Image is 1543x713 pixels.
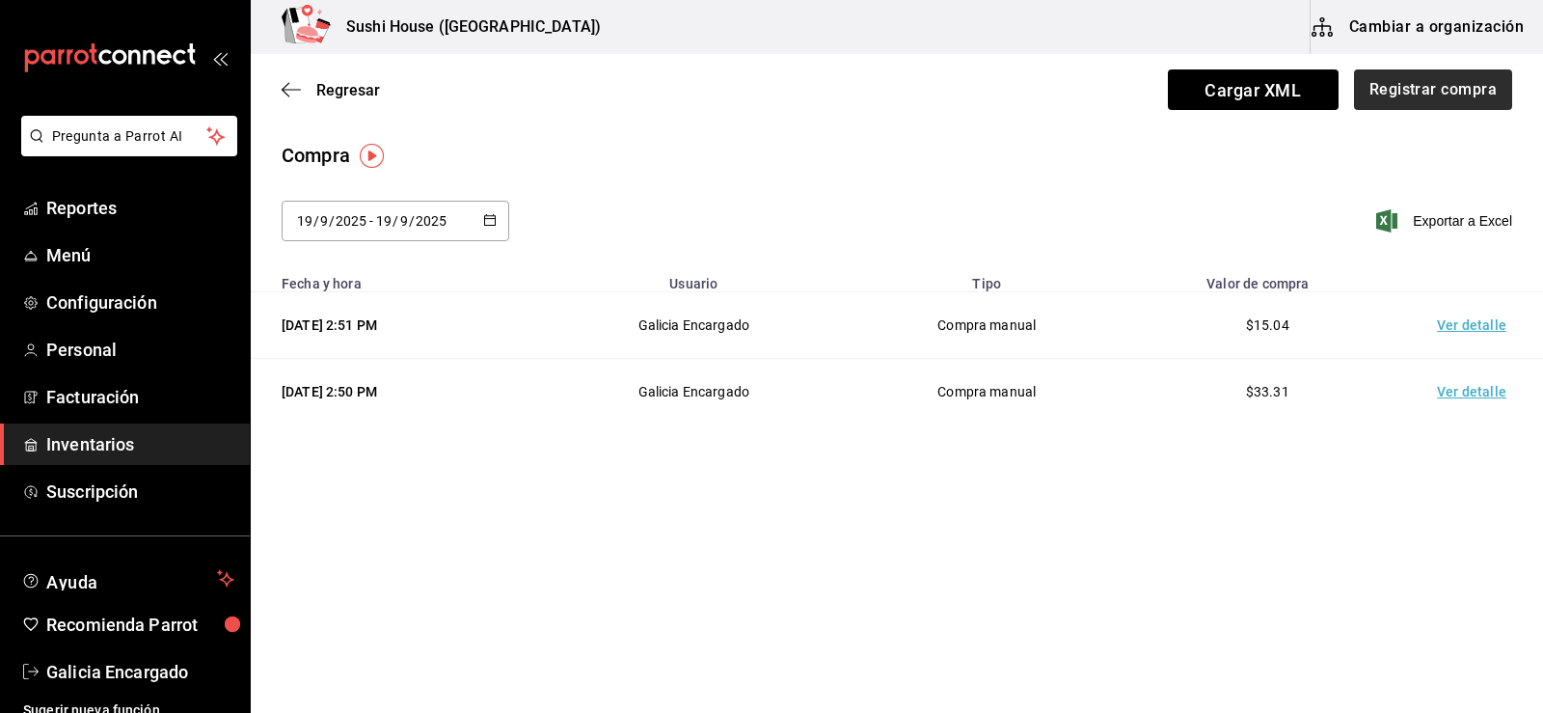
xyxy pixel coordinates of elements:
[1380,209,1512,233] button: Exportar a Excel
[1246,317,1289,333] span: $15.04
[46,195,234,221] span: Reportes
[1354,69,1512,110] button: Registrar compra
[541,264,847,292] th: Usuario
[282,382,518,401] div: [DATE] 2:50 PM
[415,213,447,229] input: Year
[282,315,518,335] div: [DATE] 2:51 PM
[46,337,234,363] span: Personal
[847,292,1127,359] td: Compra manual
[360,144,384,168] img: Tooltip marker
[375,213,393,229] input: Day
[369,213,373,229] span: -
[399,213,409,229] input: Month
[541,359,847,425] td: Galicia Encargado
[319,213,329,229] input: Month
[46,479,234,505] span: Suscripción
[46,659,234,685] span: Galicia Encargado
[331,15,601,39] h3: Sushi House ([GEOGRAPHIC_DATA])
[46,384,234,410] span: Facturación
[212,50,228,66] button: open_drawer_menu
[296,213,313,229] input: Day
[335,213,367,229] input: Year
[393,213,398,229] span: /
[1408,292,1543,359] td: Ver detalle
[46,289,234,315] span: Configuración
[1127,264,1408,292] th: Valor de compra
[21,116,237,156] button: Pregunta a Parrot AI
[316,81,380,99] span: Regresar
[46,612,234,638] span: Recomienda Parrot
[1246,384,1289,399] span: $33.31
[847,264,1127,292] th: Tipo
[251,264,541,292] th: Fecha y hora
[1168,69,1339,110] span: Cargar XML
[329,213,335,229] span: /
[847,359,1127,425] td: Compra manual
[313,213,319,229] span: /
[46,242,234,268] span: Menú
[282,141,350,170] div: Compra
[14,140,237,160] a: Pregunta a Parrot AI
[46,431,234,457] span: Inventarios
[282,81,380,99] button: Regresar
[409,213,415,229] span: /
[541,292,847,359] td: Galicia Encargado
[46,567,209,590] span: Ayuda
[52,126,207,147] span: Pregunta a Parrot AI
[1408,359,1543,425] td: Ver detalle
